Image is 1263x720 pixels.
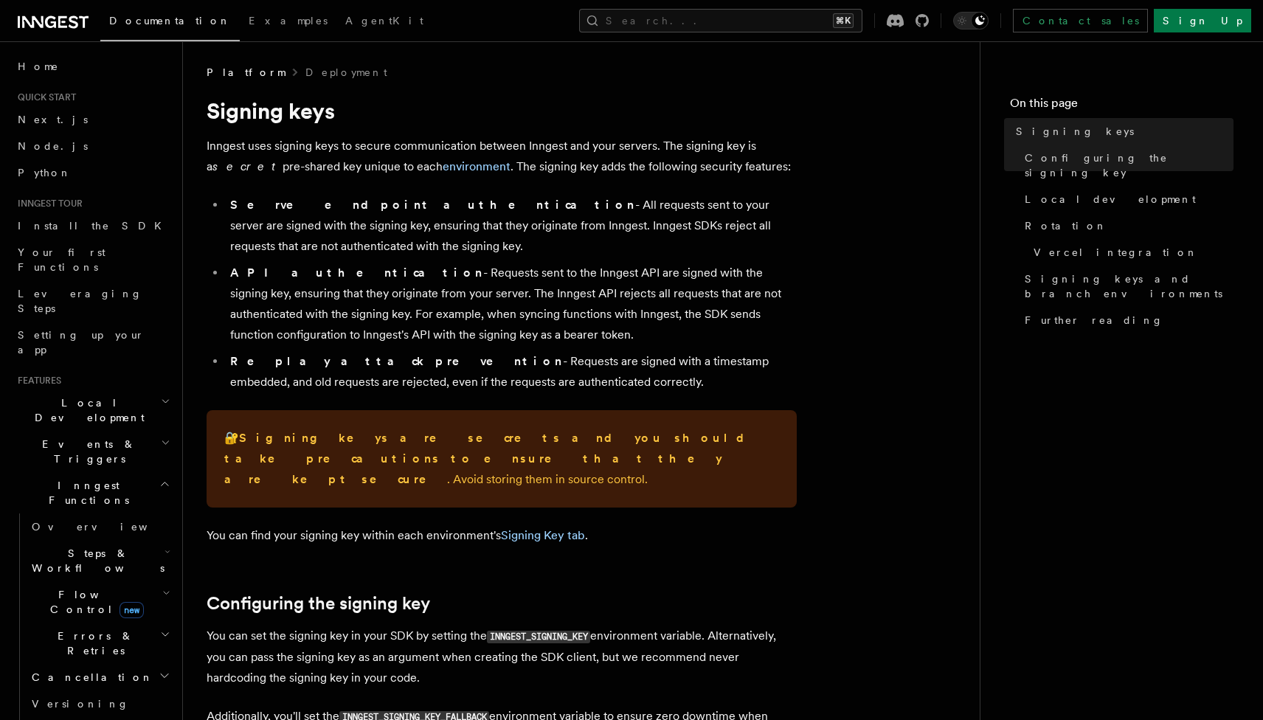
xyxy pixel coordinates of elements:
em: secret [212,159,283,173]
button: Flow Controlnew [26,581,173,623]
a: Python [12,159,173,186]
span: Setting up your app [18,329,145,356]
span: Configuring the signing key [1025,150,1233,180]
span: Overview [32,521,184,533]
span: Signing keys and branch environments [1025,271,1233,301]
li: - All requests sent to your server are signed with the signing key, ensuring that they originate ... [226,195,797,257]
p: You can set the signing key in your SDK by setting the environment variable. Alternatively, you c... [207,626,797,688]
span: Node.js [18,140,88,152]
a: Leveraging Steps [12,280,173,322]
span: new [120,602,144,618]
span: Local Development [12,395,161,425]
span: Inngest Functions [12,478,159,508]
span: Leveraging Steps [18,288,142,314]
a: AgentKit [336,4,432,40]
a: Vercel integration [1028,239,1233,266]
button: Cancellation [26,664,173,690]
span: Next.js [18,114,88,125]
span: Install the SDK [18,220,170,232]
a: Deployment [305,65,387,80]
a: Signing keys [1010,118,1233,145]
p: You can find your signing key within each environment's . [207,525,797,546]
p: Inngest uses signing keys to secure communication between Inngest and your servers. The signing k... [207,136,797,177]
a: Next.js [12,106,173,133]
a: Setting up your app [12,322,173,363]
a: Local development [1019,186,1233,212]
li: - Requests are signed with a timestamp embedded, and old requests are rejected, even if the reque... [226,351,797,392]
span: Documentation [109,15,231,27]
p: 🔐 . Avoid storing them in source control. [224,428,779,490]
span: Events & Triggers [12,437,161,466]
button: Steps & Workflows [26,540,173,581]
a: Versioning [26,690,173,717]
span: Quick start [12,91,76,103]
a: Contact sales [1013,9,1148,32]
kbd: ⌘K [833,13,854,28]
a: Examples [240,4,336,40]
span: Versioning [32,698,129,710]
span: Features [12,375,61,387]
code: INNGEST_SIGNING_KEY [487,631,590,643]
a: Signing Key tab [501,528,585,542]
strong: Signing keys are secrets and you should take precautions to ensure that they are kept secure [224,431,756,486]
h1: Signing keys [207,97,797,124]
strong: Serve endpoint authentication [230,198,635,212]
button: Toggle dark mode [953,12,989,30]
a: Overview [26,513,173,540]
a: Your first Functions [12,239,173,280]
span: AgentKit [345,15,423,27]
a: Configuring the signing key [207,593,430,614]
button: Errors & Retries [26,623,173,664]
strong: API authentication [230,266,483,280]
span: Local development [1025,192,1196,207]
a: Further reading [1019,307,1233,333]
span: Examples [249,15,328,27]
li: - Requests sent to the Inngest API are signed with the signing key, ensuring that they originate ... [226,263,797,345]
a: Sign Up [1154,9,1251,32]
a: environment [443,159,511,173]
span: Rotation [1025,218,1107,233]
span: Further reading [1025,313,1163,328]
span: Your first Functions [18,246,105,273]
span: Inngest tour [12,198,83,210]
a: Configuring the signing key [1019,145,1233,186]
button: Events & Triggers [12,431,173,472]
span: Platform [207,65,285,80]
span: Steps & Workflows [26,546,165,575]
a: Rotation [1019,212,1233,239]
span: Python [18,167,72,179]
button: Search...⌘K [579,9,862,32]
button: Local Development [12,390,173,431]
a: Documentation [100,4,240,41]
button: Inngest Functions [12,472,173,513]
span: Cancellation [26,670,153,685]
a: Signing keys and branch environments [1019,266,1233,307]
a: Install the SDK [12,212,173,239]
span: Errors & Retries [26,629,160,658]
a: Node.js [12,133,173,159]
span: Signing keys [1016,124,1134,139]
span: Vercel integration [1034,245,1198,260]
span: Home [18,59,59,74]
a: Home [12,53,173,80]
strong: Replay attack prevention [230,354,563,368]
span: Flow Control [26,587,162,617]
h4: On this page [1010,94,1233,118]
